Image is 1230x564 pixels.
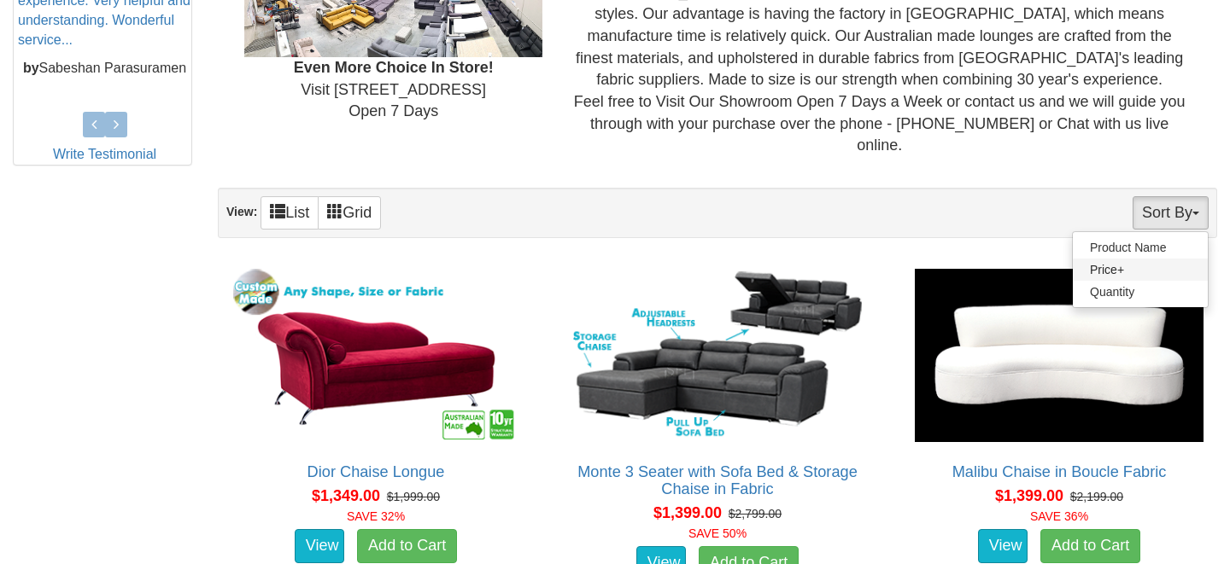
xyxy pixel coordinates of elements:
[729,507,782,520] del: $2,799.00
[23,61,39,75] b: by
[1073,281,1208,303] a: Quantity
[307,463,445,480] a: Dior Chaise Longue
[978,529,1028,563] a: View
[1070,490,1123,503] del: $2,199.00
[347,509,405,523] font: SAVE 32%
[1030,509,1088,523] font: SAVE 36%
[18,59,191,78] p: Sabeshan Parasuramen
[227,265,524,446] img: Dior Chaise Longue
[911,265,1208,446] img: Malibu Chaise in Boucle Fabric
[294,59,494,76] b: Even More Choice In Store!
[1073,236,1208,259] a: Product Name
[312,487,380,504] span: $1,349.00
[1133,196,1209,230] button: Sort By
[569,265,866,446] img: Monte 3 Seater with Sofa Bed & Storage Chaise in Fabric
[226,205,257,218] strong: View:
[261,196,319,230] a: List
[688,526,747,540] font: SAVE 50%
[1040,529,1140,563] a: Add to Cart
[387,490,440,503] del: $1,999.00
[653,504,722,521] span: $1,399.00
[295,529,344,563] a: View
[577,463,858,497] a: Monte 3 Seater with Sofa Bed & Storage Chaise in Fabric
[318,196,381,230] a: Grid
[53,147,156,161] a: Write Testimonial
[952,463,1167,480] a: Malibu Chaise in Boucle Fabric
[1073,259,1208,281] a: Price+
[357,529,457,563] a: Add to Cart
[995,487,1063,504] span: $1,399.00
